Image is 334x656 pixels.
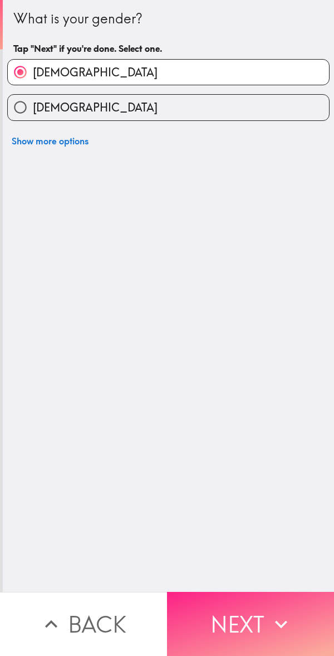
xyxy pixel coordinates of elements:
[167,592,334,656] button: Next
[33,65,158,80] span: [DEMOGRAPHIC_DATA]
[7,130,93,152] button: Show more options
[33,100,158,115] span: [DEMOGRAPHIC_DATA]
[13,42,323,55] h6: Tap "Next" if you're done. Select one.
[8,95,329,120] button: [DEMOGRAPHIC_DATA]
[8,60,329,85] button: [DEMOGRAPHIC_DATA]
[13,9,323,28] div: What is your gender?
